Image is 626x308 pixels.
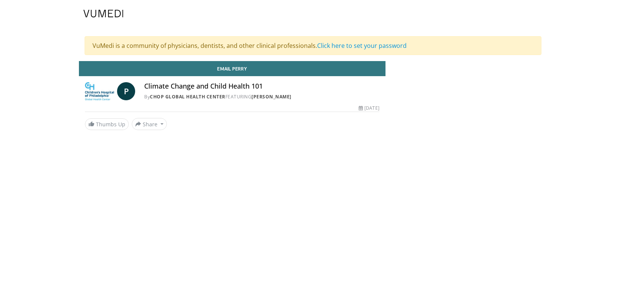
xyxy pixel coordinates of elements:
[150,93,225,100] a: CHOP Global Health Center
[85,36,541,55] div: VuMedi is a community of physicians, dentists, and other clinical professionals.
[79,61,385,76] a: Email Perry
[83,10,123,17] img: VuMedi Logo
[359,105,379,112] div: [DATE]
[144,82,379,90] h4: Climate Change and Child Health 101
[251,93,291,100] a: [PERSON_NAME]
[317,41,407,50] a: Click here to set your password
[85,118,129,130] a: Thumbs Up
[144,93,379,100] div: By FEATURING
[117,82,135,100] a: P
[85,82,114,100] img: CHOP Global Health Center
[132,118,167,130] button: Share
